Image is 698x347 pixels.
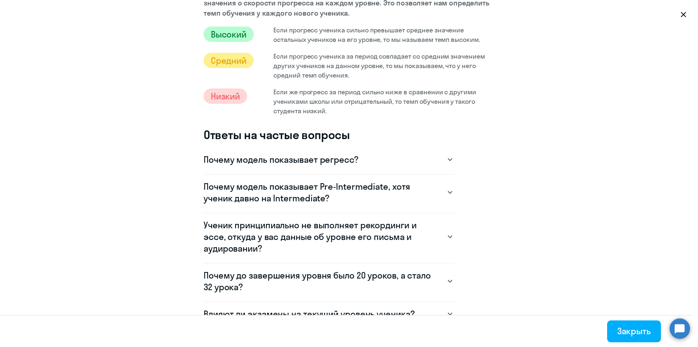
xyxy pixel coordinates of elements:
p: Если прогресс ученика сильно превышает среднее значение остальных учеников на его уровне, то мы н... [273,25,486,44]
div: Закрыть [617,325,651,337]
h3: Влияют ли экзамены на текущий уровень ученика? [204,308,414,320]
span: Средний [204,53,254,68]
span: Высокий [204,27,254,42]
p: Если же прогресс за период сильно ниже в сравнении с другими учениками школы или отрицательный, т... [273,87,486,116]
h2: Ответы на частые вопросы [204,127,494,142]
p: Если прогресс ученика за период совпадает со средним значением других учеников на данном уровне, ... [273,52,486,80]
button: Закрыть [607,320,661,342]
span: Низкий [204,88,247,104]
h3: Почему модель показывает регресс? [204,154,358,165]
h3: Почему до завершения уровня было 20 уроков, а стало 32 урока? [204,269,440,293]
h3: Ученик принципиально не выполняет рекординги и эссе, откуда у вас данные об уровне его письма и а... [204,219,440,254]
h3: Почему модель показывает Pre-Intermediate, хотя ученик давно на Intermediate? [204,181,440,204]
